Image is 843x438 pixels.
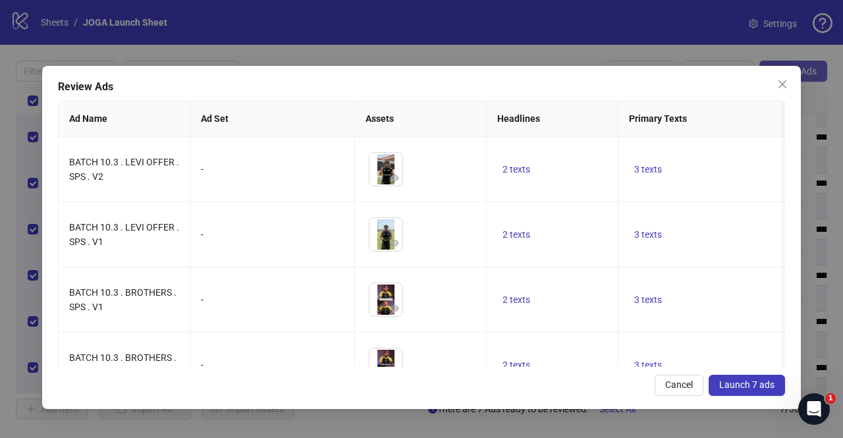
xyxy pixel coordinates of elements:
span: eye [390,173,399,182]
button: Preview [387,235,402,251]
div: - [201,358,344,372]
button: 3 texts [629,292,667,308]
th: Primary Texts [618,101,783,137]
span: 3 texts [634,294,662,305]
th: Headlines [487,101,618,137]
div: - [201,292,344,307]
button: Preview [387,300,402,316]
button: 3 texts [629,227,667,242]
span: BATCH 10.3 . LEVI OFFER . SPS . V2 [69,157,179,182]
span: BATCH 10.3 . BROTHERS . SPS . V2 [69,352,177,377]
button: 3 texts [629,357,667,373]
span: 1 [825,393,836,404]
span: 2 texts [503,164,530,175]
span: Launch 7 ads [719,379,775,390]
button: 2 texts [497,357,535,373]
span: close [777,79,788,90]
span: 3 texts [634,360,662,370]
button: Preview [387,366,402,381]
div: Review Ads [58,79,785,95]
span: 2 texts [503,360,530,370]
button: Close [772,74,793,95]
img: Asset 1 [369,348,402,381]
button: 3 texts [629,161,667,177]
span: eye [390,238,399,248]
span: Cancel [665,379,693,390]
img: Asset 1 [369,283,402,316]
button: Cancel [655,375,703,396]
th: Ad Set [190,101,355,137]
button: 2 texts [497,292,535,308]
div: - [201,162,344,177]
span: BATCH 10.3 . LEVI OFFER . SPS . V1 [69,222,179,247]
th: Ad Name [59,101,190,137]
button: Preview [387,170,402,186]
span: 2 texts [503,294,530,305]
span: 3 texts [634,229,662,240]
iframe: Intercom live chat [798,393,830,425]
th: Assets [355,101,487,137]
button: Launch 7 ads [709,375,785,396]
span: BATCH 10.3 . BROTHERS . SPS . V1 [69,287,177,312]
img: Asset 1 [369,218,402,251]
span: 3 texts [634,164,662,175]
img: Asset 1 [369,153,402,186]
div: - [201,227,344,242]
button: 2 texts [497,227,535,242]
button: 2 texts [497,161,535,177]
span: 2 texts [503,229,530,240]
span: eye [390,304,399,313]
